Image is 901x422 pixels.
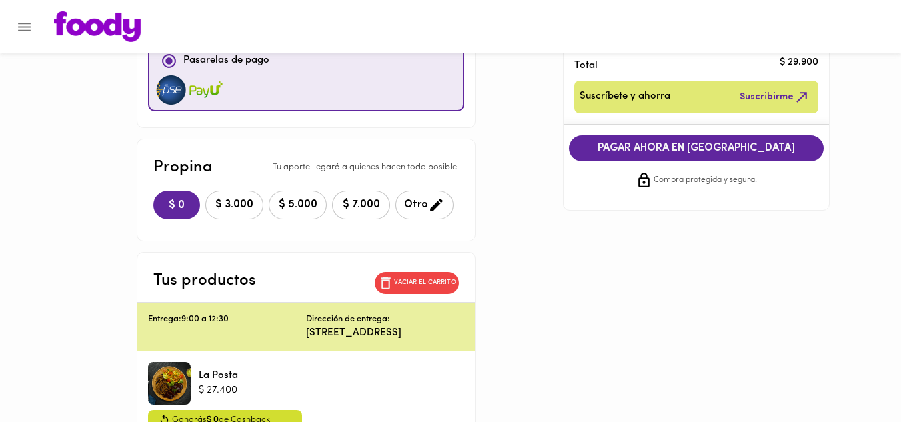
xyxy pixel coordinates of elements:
[189,75,223,105] img: visa
[199,369,238,383] p: La Posta
[183,53,269,69] p: Pasarelas de pago
[164,199,189,212] span: $ 0
[740,89,810,105] span: Suscribirme
[214,199,255,211] span: $ 3.000
[153,191,200,219] button: $ 0
[395,191,454,219] button: Otro
[824,345,888,409] iframe: Messagebird Livechat Widget
[153,155,213,179] p: Propina
[306,313,390,326] p: Dirección de entrega:
[273,161,459,174] p: Tu aporte llegará a quienes hacen todo posible.
[8,11,41,43] button: Menu
[332,191,390,219] button: $ 7.000
[269,191,327,219] button: $ 5.000
[654,174,757,187] span: Compra protegida y segura.
[306,326,464,340] p: [STREET_ADDRESS]
[404,197,445,213] span: Otro
[569,135,824,161] button: PAGAR AHORA EN [GEOGRAPHIC_DATA]
[780,56,818,70] p: $ 29.900
[155,75,188,105] img: visa
[205,191,263,219] button: $ 3.000
[54,11,141,42] img: logo.png
[394,278,456,287] p: Vaciar el carrito
[199,383,238,397] p: $ 27.400
[574,59,797,73] p: Total
[580,89,670,105] span: Suscríbete y ahorra
[341,199,381,211] span: $ 7.000
[737,86,813,108] button: Suscribirme
[153,269,256,293] p: Tus productos
[375,272,459,294] button: Vaciar el carrito
[582,142,810,155] span: PAGAR AHORA EN [GEOGRAPHIC_DATA]
[148,313,306,326] p: Entrega: 9:00 a 12:30
[277,199,318,211] span: $ 5.000
[148,362,191,405] div: La Posta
